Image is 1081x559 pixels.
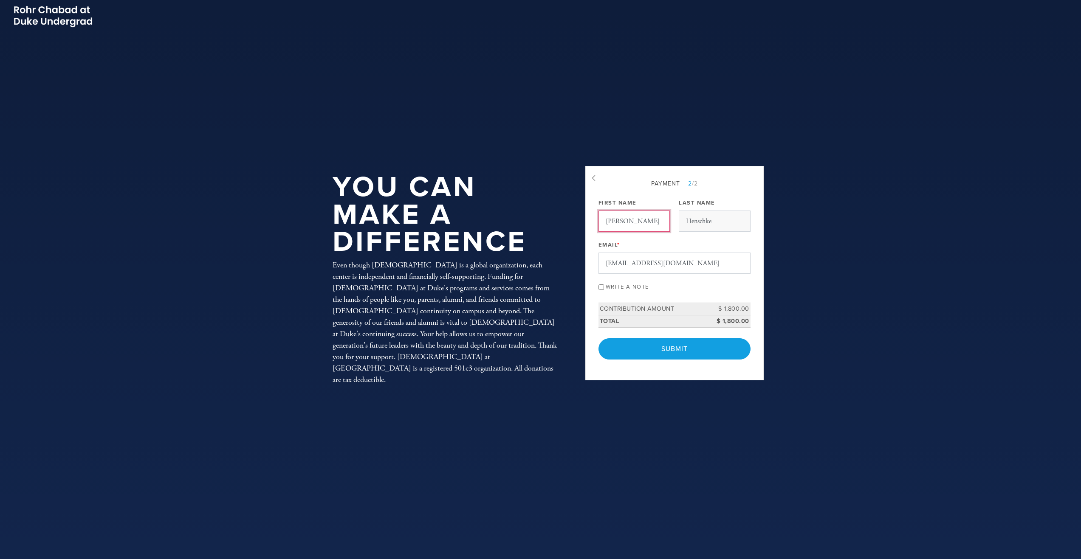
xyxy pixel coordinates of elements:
label: Write a note [606,284,649,290]
td: $ 1,800.00 [712,303,751,315]
label: Last Name [679,199,715,207]
label: Email [598,241,620,249]
div: Payment [598,179,751,188]
div: Even though [DEMOGRAPHIC_DATA] is a global organization, each center is independent and financial... [333,259,558,385]
td: Total [598,315,712,328]
span: This field is required. [617,242,620,248]
span: 2 [688,180,692,187]
label: First Name [598,199,637,207]
input: Submit [598,338,751,360]
img: Picture2_0.png [13,4,93,28]
h1: You Can Make a Difference [333,174,558,256]
td: $ 1,800.00 [712,315,751,328]
span: /2 [683,180,698,187]
td: Contribution Amount [598,303,712,315]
